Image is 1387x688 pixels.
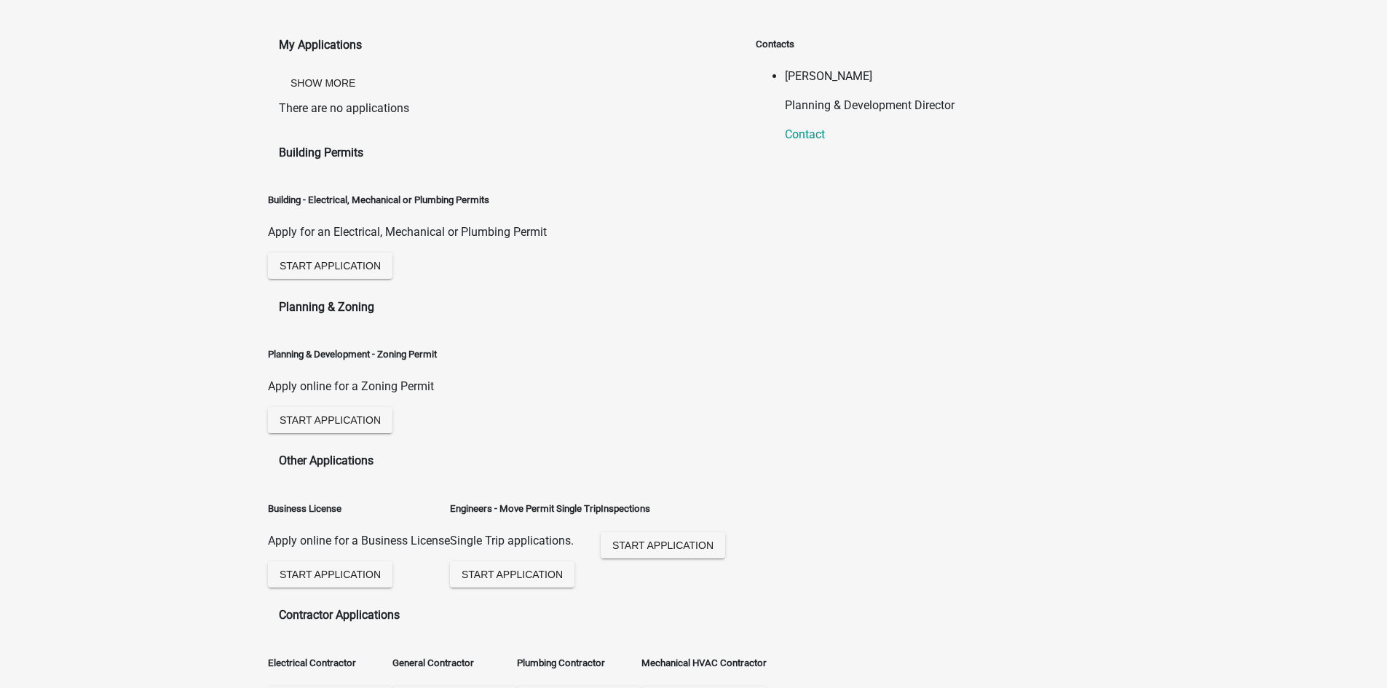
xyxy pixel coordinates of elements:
h5: Electrical Contractor [268,656,392,671]
h4: My Applications [279,36,756,54]
p: Planning & Development Director [785,97,955,114]
p: Apply online for a Business License [268,532,450,550]
a: Contact [785,127,825,141]
h5: Building - Electrical, Mechanical or Plumbing Permits [268,193,547,207]
wm-workflow-list-section: Other Applications [279,452,756,591]
span: Start Application [280,260,381,272]
button: Start Application [268,253,392,279]
h5: General Contractor [392,656,517,671]
button: Start Application [268,561,392,588]
span: Start Application [612,539,714,550]
button: Start Application [601,532,725,558]
p: Single Trip applications. [450,532,601,550]
p: Apply online for a Zoning Permit [268,378,437,395]
h4: Contractor Applications [279,606,756,624]
h5: Engineers - Move Permit Single Trip [450,502,601,516]
button: Show More [279,70,367,96]
p: There are no applications [279,100,756,117]
h5: Contacts [756,37,955,52]
button: Start Application [268,407,392,433]
h5: Inspections [601,502,725,516]
h4: Other Applications [279,452,756,470]
h5: Plumbing Contractor [517,656,641,671]
span: Start Application [280,414,381,426]
p: Apply for an Electrical, Mechanical or Plumbing Permit [268,224,547,241]
h5: Mechanical HVAC Contractor [641,656,767,671]
span: Start Application [462,568,563,580]
h5: Business License [268,502,450,516]
span: Start Application [280,568,381,580]
h5: Planning & Development - Zoning Permit [268,347,437,362]
button: Start Application [450,561,574,588]
h4: Building Permits [279,144,756,162]
p: [PERSON_NAME] [785,68,955,85]
h4: Planning & Zoning [279,298,756,316]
